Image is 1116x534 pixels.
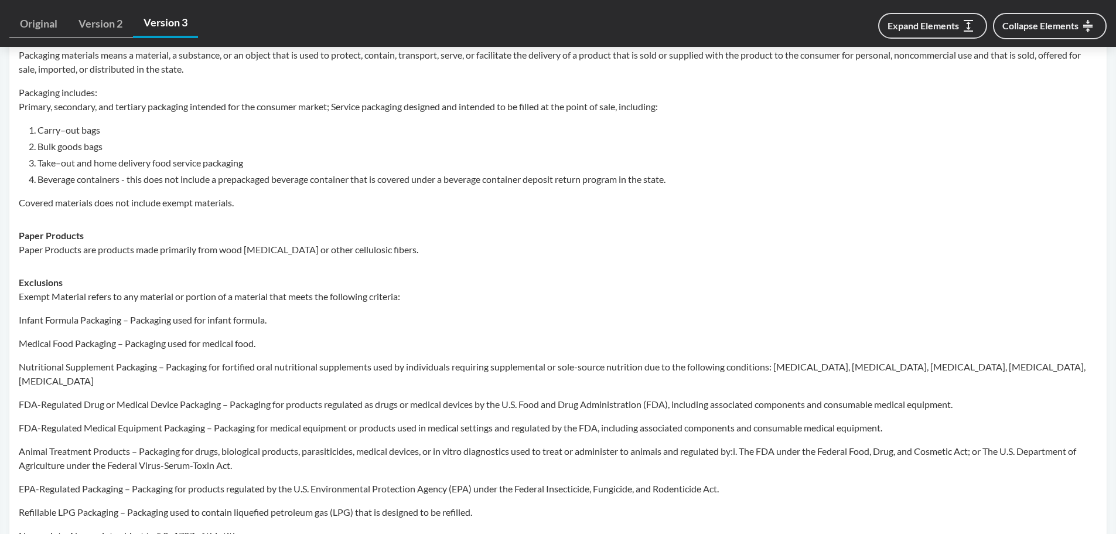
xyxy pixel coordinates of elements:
p: FDA-Regulated Medical Equipment Packaging – Packaging for medical equipment or products used in m... [19,421,1097,435]
p: Nutritional Supplement Packaging – Packaging for fortified oral nutritional supplements used by i... [19,360,1097,388]
p: Packaging includes: Primary, secondary, and tertiary packaging intended for the consumer market; ... [19,86,1097,114]
li: Carry–out bags [37,123,1097,137]
strong: Exclusions [19,277,63,288]
a: Original [9,11,68,38]
p: Refillable LPG Packaging – Packaging used to contain liquefied petroleum gas (LPG) that is design... [19,505,1097,519]
a: Version 3 [133,9,198,38]
p: EPA-Regulated Packaging – Packaging for products regulated by the U.S. Environmental Protection A... [19,482,1097,496]
li: Beverage containers - this does not include a prepackaged beverage container that is covered unde... [37,172,1097,186]
strong: Paper Products [19,230,84,241]
p: Covered materials does not include exempt materials. [19,196,1097,210]
p: Exempt Material refers to any material or portion of a material that meets the following criteria: [19,290,1097,304]
p: Paper Products are products made primarily from wood [MEDICAL_DATA] or other cellulosic fibers. [19,243,1097,257]
li: Bulk goods bags [37,140,1097,154]
p: Medical Food Packaging – Packaging used for medical food. [19,336,1097,351]
button: Collapse Elements [993,13,1107,39]
p: FDA-Regulated Drug or Medical Device Packaging – Packaging for products regulated as drugs or med... [19,397,1097,411]
p: Animal Treatment Products – Packaging for drugs, biological products, parasiticides, medical devi... [19,444,1097,472]
a: Version 2 [68,11,133,38]
li: Take–out and home delivery food service packaging [37,156,1097,170]
button: Expand Elements [878,13,987,39]
p: Infant Formula Packaging – Packaging used for infant formula. [19,313,1097,327]
p: Packaging materials means a material, a substance, or an object that is used to protect, contain,... [19,48,1097,76]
